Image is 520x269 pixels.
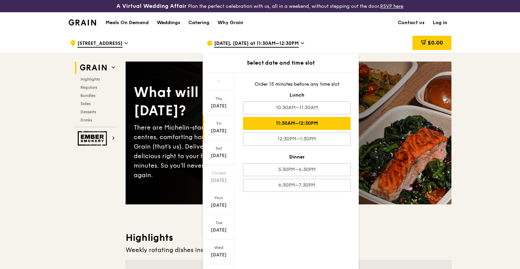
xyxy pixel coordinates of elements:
[77,40,123,48] span: [STREET_ADDRESS]
[188,13,209,33] div: Catering
[243,154,351,161] div: Dinner
[204,96,234,101] div: Thu
[80,93,95,98] span: Bundles
[69,12,96,32] a: GrainGrain
[80,77,100,82] span: Highlights
[243,133,351,146] div: 12:30PM–1:30PM
[184,13,213,33] a: Catering
[243,92,351,99] div: Lunch
[204,245,234,250] div: Wed
[204,121,234,126] div: Fri
[80,110,96,114] span: Desserts
[116,3,187,10] h3: A Virtual Wedding Affair
[204,202,234,209] div: [DATE]
[80,101,91,106] span: Sides
[428,39,443,46] span: $0.00
[134,83,289,120] div: What will you eat [DATE]?
[243,179,351,192] div: 6:30PM–7:30PM
[204,170,234,176] div: Closed
[80,85,97,90] span: Regulars
[204,146,234,151] div: Sat
[243,163,351,176] div: 5:30PM–6:30PM
[106,19,149,26] h1: Meals On Demand
[204,152,234,159] div: [DATE]
[243,117,351,130] div: 11:30AM–12:30PM
[126,245,451,255] div: Weekly rotating dishes inspired by flavours from around the world.
[243,81,351,88] div: Order 15 minutes before any time slot
[380,3,403,9] a: RSVP here
[153,13,184,33] a: Weddings
[204,128,234,134] div: [DATE]
[204,252,234,258] div: [DATE]
[134,123,289,180] div: There are Michelin-star restaurants, hawker centres, comforting home-cooked classics… and Grain (...
[80,118,92,122] span: Drinks
[203,59,359,67] div: Select date and time slot
[204,195,234,201] div: Mon
[157,13,180,33] div: Weddings
[126,232,451,244] h3: Highlights
[78,62,109,74] img: Grain web logo
[204,103,234,110] div: [DATE]
[87,3,433,10] div: Plan the perfect celebration with us, all in a weekend, without stepping out the door.
[204,177,234,184] div: [DATE]
[78,131,109,146] img: Ember Smokery web logo
[243,101,351,114] div: 10:30AM–11:30AM
[429,13,451,33] a: Log in
[218,13,243,33] div: Why Grain
[69,19,96,26] img: Grain
[394,13,429,33] a: Contact us
[213,13,247,33] a: Why Grain
[204,227,234,234] div: [DATE]
[214,40,299,48] span: [DATE], [DATE] at 11:30AM–12:30PM
[204,220,234,225] div: Tue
